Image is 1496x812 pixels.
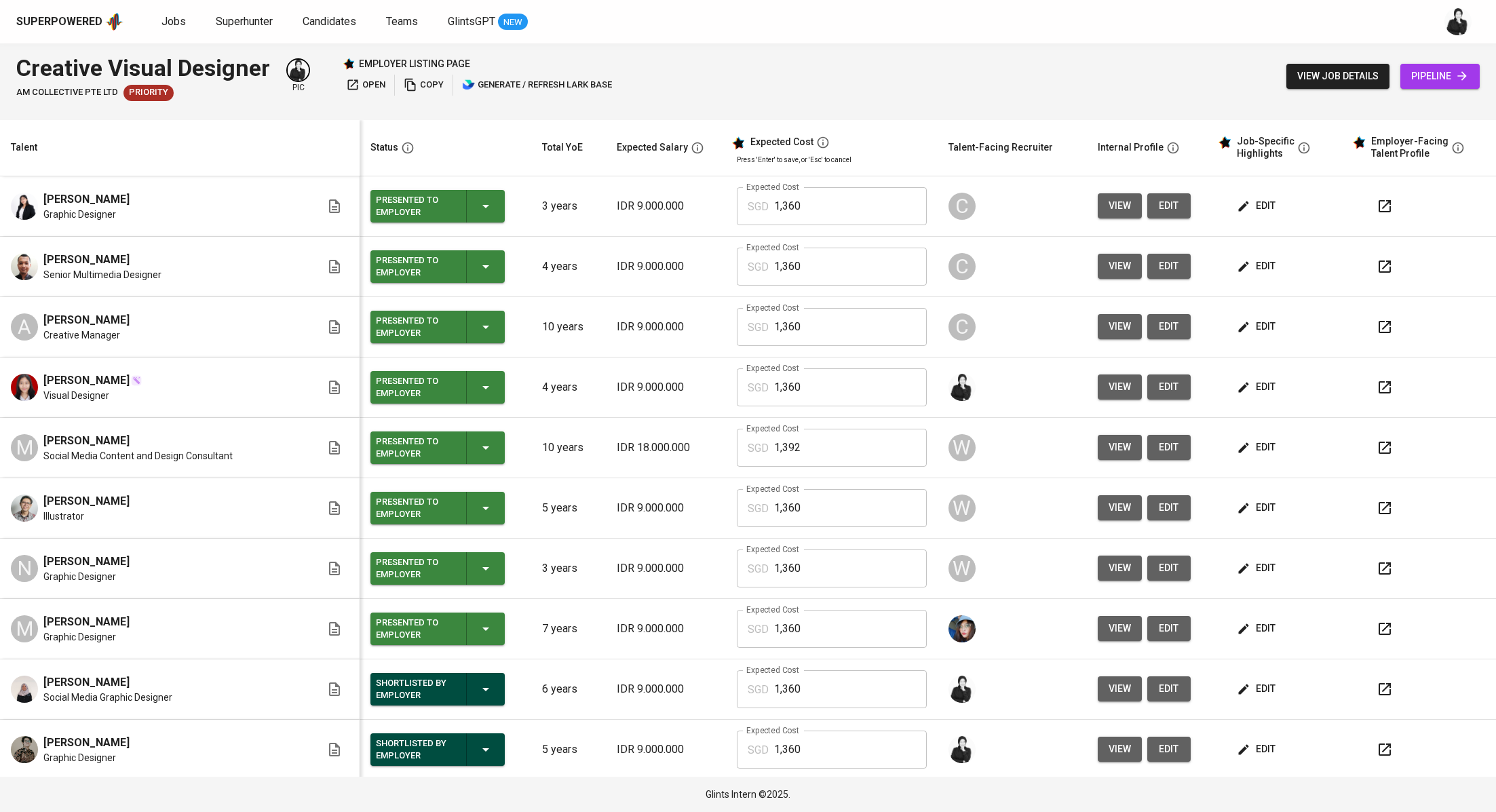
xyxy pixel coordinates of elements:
a: Superhunter [216,14,275,31]
p: IDR 9.000.000 [617,681,715,697]
span: edit [1240,258,1276,275]
button: Presented to Employer [370,613,505,645]
button: Presented to Employer [370,492,505,524]
span: [PERSON_NAME] [43,674,130,691]
span: GlintsGPT [448,15,495,28]
span: edit [1158,680,1180,697]
p: 6 years [542,681,595,697]
a: Teams [386,14,421,31]
span: view [1109,258,1131,275]
span: edit [1158,499,1180,516]
button: view [1098,616,1142,641]
img: medwi@glints.com [288,60,309,81]
p: SGD [748,380,769,396]
div: A [11,313,38,341]
button: Presented to Employer [370,431,505,464]
span: view [1109,197,1131,214]
img: medwi@glints.com [948,676,976,703]
div: Creative Visual Designer [16,52,270,85]
span: edit [1158,439,1180,456]
button: Presented to Employer [370,371,505,404]
button: edit [1147,374,1191,400]
button: edit [1234,616,1281,641]
div: Presented to Employer [376,493,455,523]
p: IDR 9.000.000 [617,621,715,637]
span: Teams [386,15,418,28]
p: IDR 18.000.000 [617,440,715,456]
span: Superhunter [216,15,273,28]
span: [PERSON_NAME] [43,252,130,268]
span: edit [1158,560,1180,577]
span: Creative Manager [43,328,120,342]
div: Presented to Employer [376,554,455,583]
span: Jobs [161,15,186,28]
button: view [1098,254,1142,279]
span: [PERSON_NAME] [43,614,130,630]
img: medwi@glints.com [948,374,976,401]
div: C [948,253,976,280]
button: edit [1234,314,1281,339]
div: Job-Specific Highlights [1237,136,1294,159]
img: Audhia Pramatha [11,374,38,401]
img: Silmi SABILA [11,676,38,703]
p: IDR 9.000.000 [617,258,715,275]
div: N [11,555,38,582]
span: edit [1240,620,1276,637]
span: AM Collective Pte Ltd [16,86,118,99]
span: Senior Multimedia Designer [43,268,161,282]
p: SGD [748,682,769,698]
p: SGD [748,501,769,517]
p: 7 years [542,621,595,637]
div: M [11,615,38,642]
span: [PERSON_NAME] [43,372,130,389]
button: view [1098,556,1142,581]
img: glints_star.svg [1352,136,1366,149]
button: open [343,75,389,96]
a: Candidates [303,14,359,31]
div: C [948,313,976,341]
div: Presented to Employer [376,252,455,282]
span: Priority [123,86,174,99]
p: 4 years [542,379,595,395]
p: IDR 9.000.000 [617,319,715,335]
span: edit [1240,439,1276,456]
span: edit [1240,197,1276,214]
a: edit [1147,435,1191,460]
span: Social Media Content and Design Consultant [43,449,233,463]
p: 5 years [542,741,595,758]
a: edit [1147,254,1191,279]
p: SGD [748,320,769,336]
span: edit [1240,741,1276,758]
div: Shortlisted by Employer [376,735,455,765]
span: edit [1158,318,1180,335]
button: edit [1147,556,1191,581]
span: [PERSON_NAME] [43,191,130,208]
img: Zamilah Sukandawati [11,193,38,220]
div: Expected Salary [617,139,688,156]
p: IDR 9.000.000 [617,500,715,516]
p: employer listing page [359,57,470,71]
span: edit [1158,258,1180,275]
p: IDR 9.000.000 [617,379,715,395]
button: Presented to Employer [370,552,505,585]
p: 10 years [542,440,595,456]
p: SGD [748,621,769,638]
button: edit [1234,676,1281,701]
span: Graphic Designer [43,570,116,583]
img: medwi@glints.com [948,736,976,763]
div: Shortlisted by Employer [376,674,455,704]
p: SGD [748,742,769,758]
p: 5 years [542,500,595,516]
span: [PERSON_NAME] [43,312,130,328]
div: Internal Profile [1098,139,1164,156]
span: edit [1240,379,1276,395]
button: view [1098,374,1142,400]
span: copy [404,77,444,93]
div: Talent [11,139,37,156]
button: view [1098,435,1142,460]
span: Candidates [303,15,356,28]
span: pipeline [1411,68,1469,85]
span: [PERSON_NAME] [43,433,130,449]
div: New Job received from Demand Team [123,85,174,101]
